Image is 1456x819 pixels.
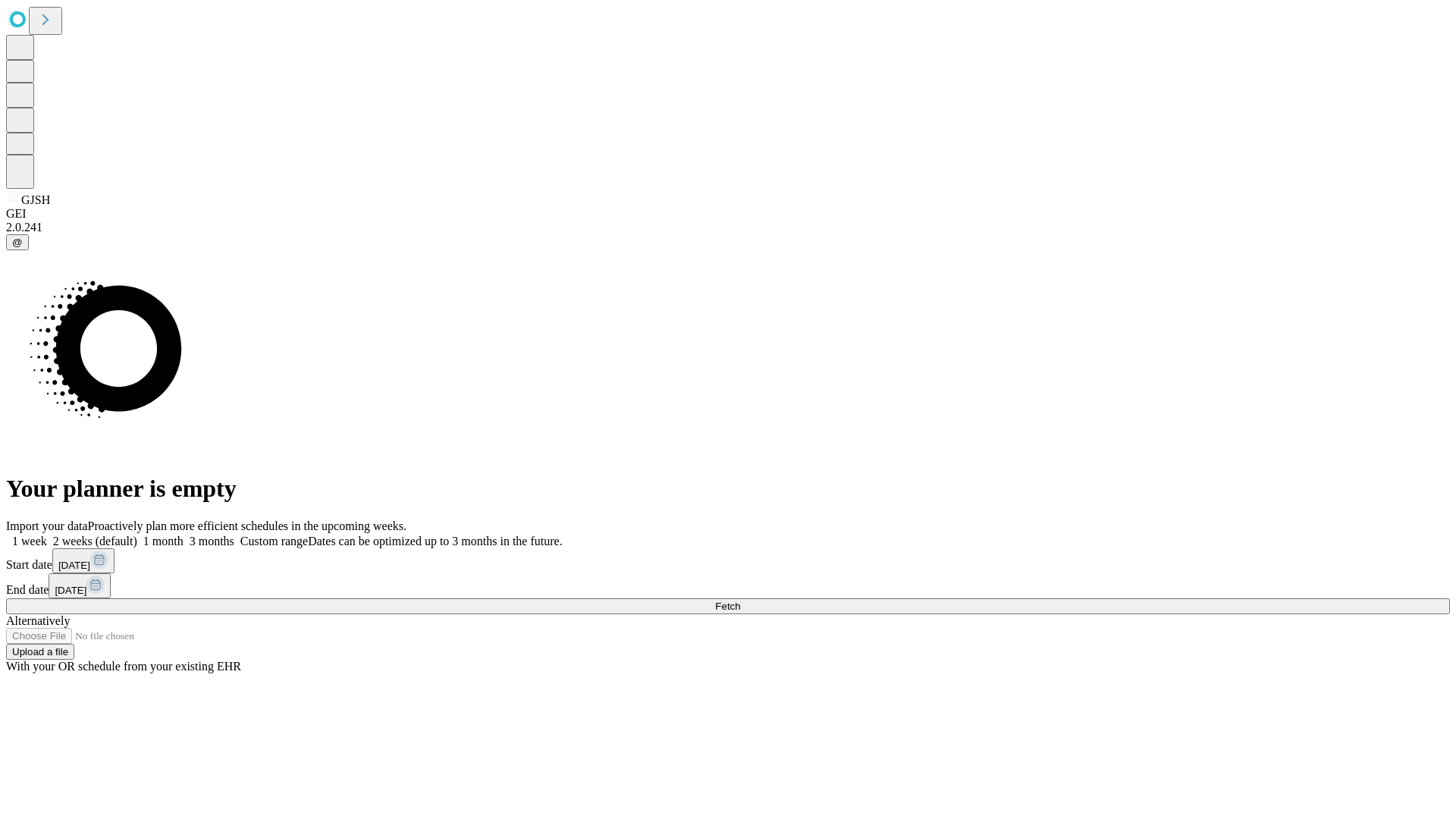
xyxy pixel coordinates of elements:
span: [DATE] [58,560,90,571]
span: [DATE] [55,585,86,596]
button: [DATE] [52,548,115,573]
span: Fetch [715,601,740,612]
div: GEI [6,207,1450,221]
button: Fetch [6,598,1450,614]
span: Alternatively [6,614,70,627]
span: GJSH [21,193,50,206]
button: [DATE] [49,573,111,598]
span: Custom range [240,535,308,548]
span: 2 weeks (default) [53,535,137,548]
span: 3 months [190,535,234,548]
div: 2.0.241 [6,221,1450,234]
button: @ [6,234,29,250]
div: Start date [6,548,1450,573]
div: End date [6,573,1450,598]
span: 1 month [143,535,184,548]
span: Dates can be optimized up to 3 months in the future. [308,535,562,548]
span: 1 week [12,535,47,548]
span: Proactively plan more efficient schedules in the upcoming weeks. [88,519,406,532]
span: With your OR schedule from your existing EHR [6,660,241,673]
button: Upload a file [6,644,74,660]
h1: Your planner is empty [6,475,1450,503]
span: Import your data [6,519,88,532]
span: @ [12,237,23,248]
